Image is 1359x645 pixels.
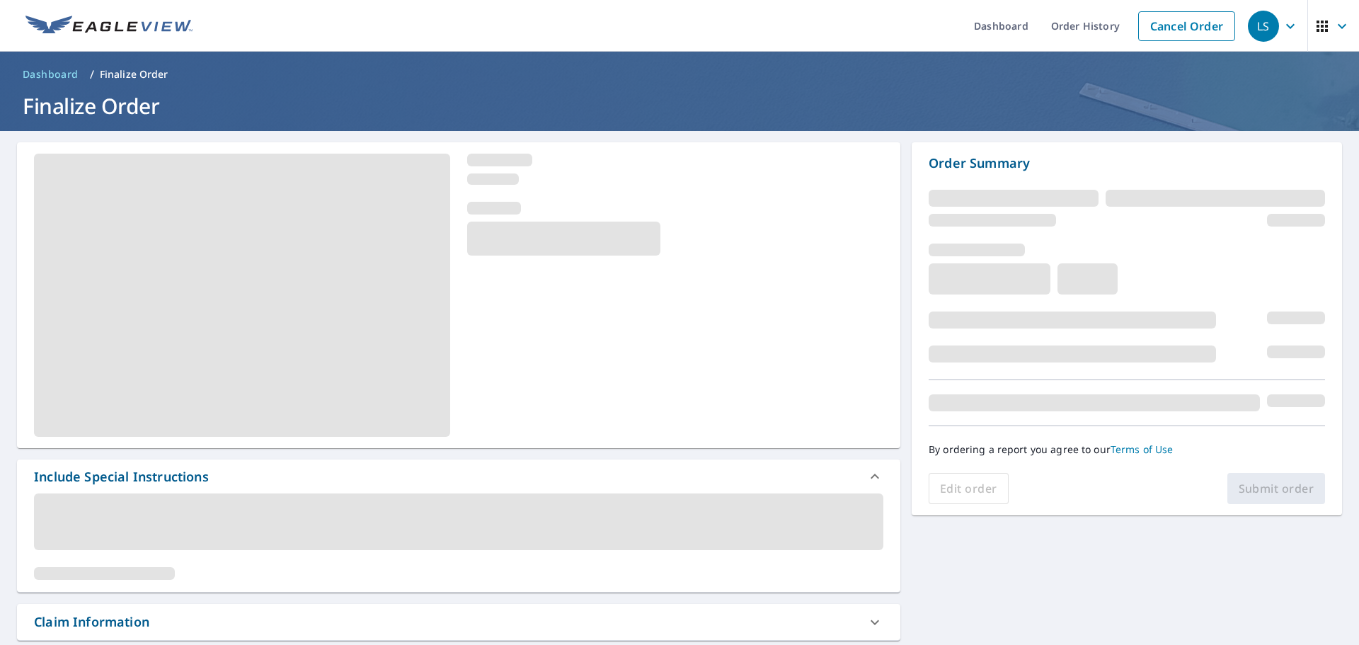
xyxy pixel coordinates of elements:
[34,612,149,632] div: Claim Information
[17,91,1342,120] h1: Finalize Order
[17,63,84,86] a: Dashboard
[929,154,1325,173] p: Order Summary
[23,67,79,81] span: Dashboard
[17,604,900,640] div: Claim Information
[100,67,168,81] p: Finalize Order
[17,460,900,493] div: Include Special Instructions
[17,63,1342,86] nav: breadcrumb
[25,16,193,37] img: EV Logo
[1138,11,1235,41] a: Cancel Order
[1248,11,1279,42] div: LS
[34,467,209,486] div: Include Special Instructions
[90,66,94,83] li: /
[929,443,1325,456] p: By ordering a report you agree to our
[1111,443,1174,456] a: Terms of Use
